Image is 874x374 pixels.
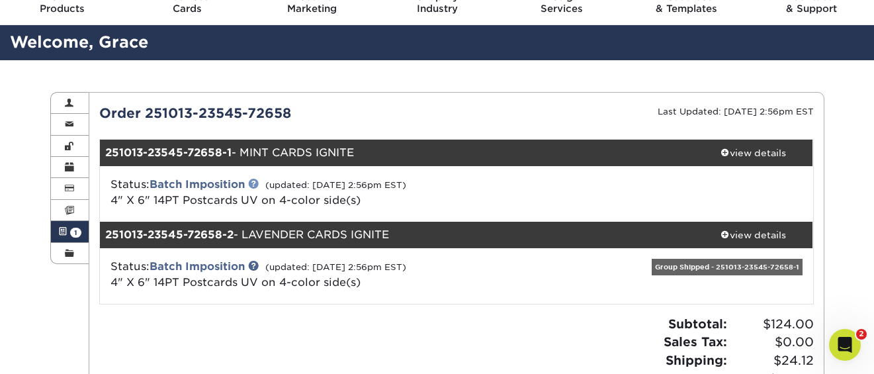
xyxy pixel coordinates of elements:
[110,276,361,289] a: 4" X 6" 14PT Postcards UV on 4-color side(s)
[101,259,575,291] div: Status:
[829,329,861,361] iframe: Intercom live chat
[265,180,406,190] small: (updated: [DATE] 2:56pm EST)
[105,228,234,241] strong: 251013-23545-72658-2
[731,351,814,370] span: $24.12
[89,103,457,123] div: Order 251013-23545-72658
[100,222,694,248] div: - LAVENDER CARDS IGNITE
[694,228,813,242] div: view details
[101,177,575,209] div: Status:
[668,316,727,331] strong: Subtotal:
[652,259,803,275] div: Group Shipped - 251013-23545-72658-1
[664,334,727,349] strong: Sales Tax:
[694,222,813,248] a: view details
[856,329,867,340] span: 2
[51,221,89,242] a: 1
[150,178,245,191] a: Batch Imposition
[265,262,406,272] small: (updated: [DATE] 2:56pm EST)
[731,333,814,351] span: $0.00
[694,146,813,160] div: view details
[658,107,814,117] small: Last Updated: [DATE] 2:56pm EST
[731,315,814,334] span: $124.00
[70,228,81,238] span: 1
[110,194,361,207] a: 4" X 6" 14PT Postcards UV on 4-color side(s)
[150,260,245,273] a: Batch Imposition
[694,140,813,166] a: view details
[666,353,727,367] strong: Shipping:
[100,140,694,166] div: - MINT CARDS IGNITE
[105,146,232,159] strong: 251013-23545-72658-1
